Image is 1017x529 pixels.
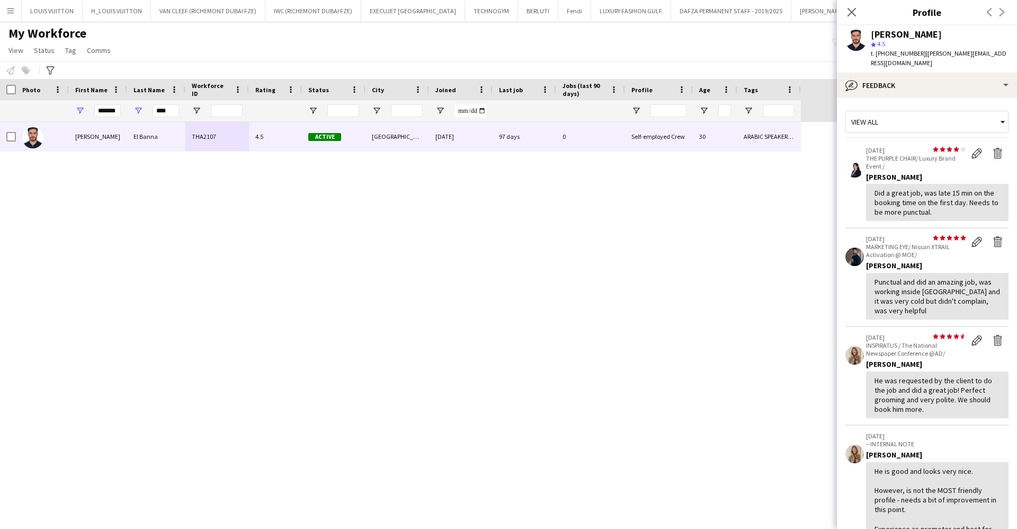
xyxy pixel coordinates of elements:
button: LUXURY FASHION GULF [591,1,671,21]
button: TECHNOGYM [465,1,518,21]
span: Profile [631,86,653,94]
p: [DATE] [866,333,966,341]
span: Last job [499,86,523,94]
button: Open Filter Menu [699,106,709,116]
button: Open Filter Menu [308,106,318,116]
span: Last Name [133,86,165,94]
a: Status [30,43,59,57]
div: 0 [556,122,625,151]
div: He was requested by the client to do the job and did a great job! Perfect grooming and very polit... [875,376,1000,415]
p: [DATE] [866,432,1009,440]
div: [PERSON_NAME] [871,30,942,39]
input: First Name Filter Input [94,104,121,117]
div: THA2107 [185,122,249,151]
span: View [8,46,23,55]
div: El Banna [127,122,185,151]
input: Tags Filter Input [763,104,795,117]
img: Ibrahim El Banna [22,127,43,148]
div: [PERSON_NAME] [866,261,1009,270]
button: LOUIS VUITTON [22,1,83,21]
button: VAN CLEEF (RICHEMONT DUBAI FZE) [151,1,265,21]
span: Status [34,46,55,55]
input: Profile Filter Input [650,104,686,117]
div: Did a great job, was late 15 min on the booking time on the first day. Needs to be more punctual. [875,188,1000,217]
button: Open Filter Menu [75,106,85,116]
a: Tag [61,43,81,57]
span: View all [851,117,878,127]
input: Joined Filter Input [454,104,486,117]
span: Tags [744,86,758,94]
button: Open Filter Menu [133,106,143,116]
span: Status [308,86,329,94]
input: Status Filter Input [327,104,359,117]
p: MARKETING EYE/ Nissan XTRAIL Activation @ MOE/ [866,243,966,259]
span: | [PERSON_NAME][EMAIL_ADDRESS][DOMAIN_NAME] [871,49,1006,67]
span: t. [PHONE_NUMBER] [871,49,926,57]
p: INSPIRATUS / The National Newspaper Conference @AD/ [866,341,966,357]
input: Workforce ID Filter Input [211,104,243,117]
button: Open Filter Menu [435,106,445,116]
div: ARABIC SPEAKER, TOP HOSTESS/ HOST, TOP MODEL, TOP PROMOTER [737,122,801,151]
button: DAFZA PERMANENT STAFF - 2019/2025 [671,1,791,21]
div: Self-employed Crew [625,122,693,151]
div: [GEOGRAPHIC_DATA] [365,122,429,151]
span: Tag [65,46,76,55]
div: 97 days [493,122,556,151]
span: Workforce ID [192,82,230,98]
input: Last Name Filter Input [153,104,179,117]
button: Open Filter Menu [192,106,201,116]
div: [PERSON_NAME] [69,122,127,151]
span: Age [699,86,710,94]
p: [DATE] [866,235,966,243]
span: Joined [435,86,456,94]
a: View [4,43,28,57]
span: City [372,86,384,94]
span: First Name [75,86,108,94]
button: [PERSON_NAME] [791,1,854,21]
p: [DATE] [866,146,966,154]
button: IWC (RICHEMONT DUBAI FZE) [265,1,361,21]
button: Open Filter Menu [631,106,641,116]
span: Jobs (last 90 days) [563,82,606,98]
p: THE PURPLE CHAIR/ Luxury Brand Event / [866,154,966,170]
span: Comms [87,46,111,55]
h3: Profile [837,5,1017,19]
button: Open Filter Menu [744,106,753,116]
div: Feedback [837,73,1017,98]
input: Age Filter Input [718,104,731,117]
div: 30 [693,122,737,151]
div: 4.5 [249,122,302,151]
span: Rating [255,86,275,94]
button: EXECUJET [GEOGRAPHIC_DATA] [361,1,465,21]
div: [PERSON_NAME] [866,359,1009,369]
button: H_LOUIS VUITTON [83,1,151,21]
div: Punctual and did an amazing job, was working inside [GEOGRAPHIC_DATA] and it was very cold but di... [875,277,1000,316]
p: – INTERNAL NOTE [866,440,1009,448]
span: Photo [22,86,40,94]
button: Open Filter Menu [372,106,381,116]
div: [DATE] [429,122,493,151]
span: Active [308,133,341,141]
input: City Filter Input [391,104,423,117]
button: Fendi [558,1,591,21]
div: [PERSON_NAME] [866,172,1009,182]
a: Comms [83,43,115,57]
button: BERLUTI [518,1,558,21]
div: [PERSON_NAME] [866,450,1009,460]
span: 4.5 [877,40,885,48]
app-action-btn: Advanced filters [44,64,57,77]
span: My Workforce [8,25,86,41]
